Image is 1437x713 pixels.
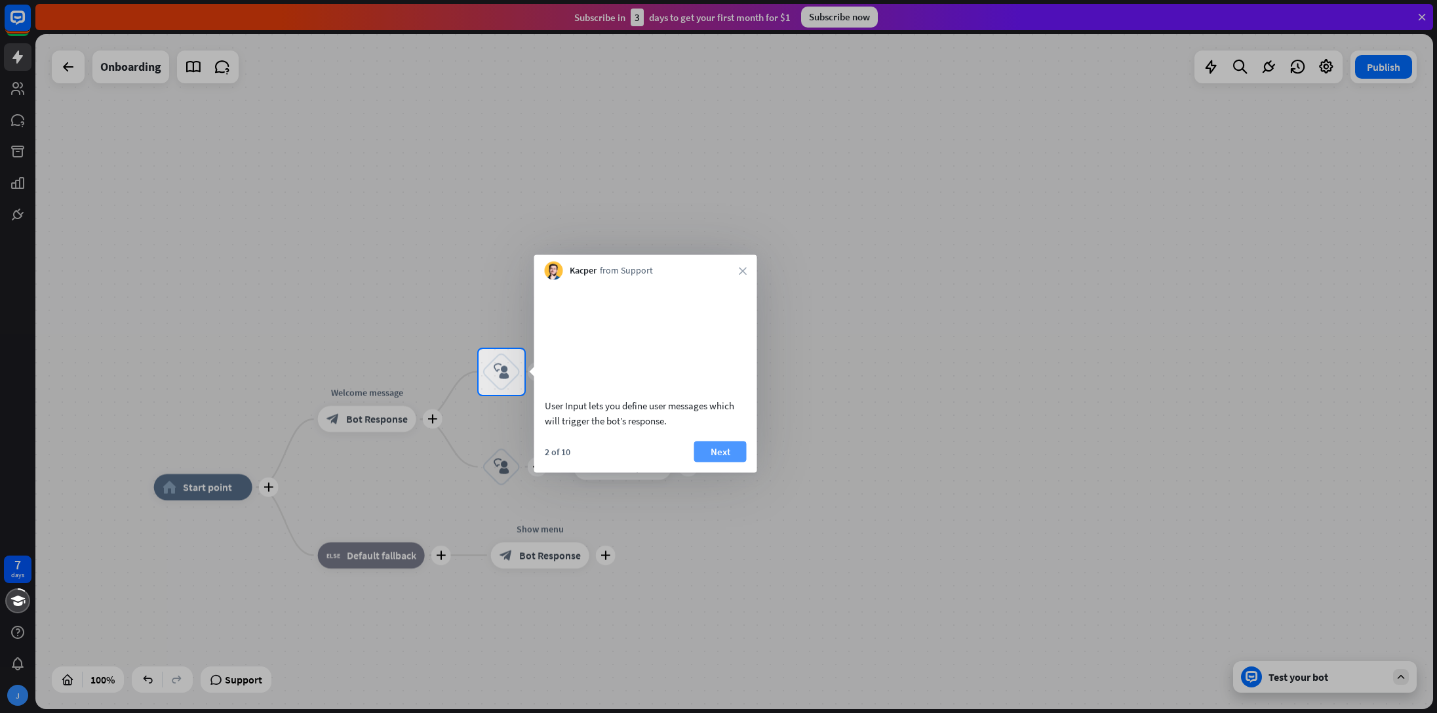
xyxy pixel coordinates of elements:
[10,5,50,45] button: Open LiveChat chat widget
[739,267,747,275] i: close
[600,264,653,277] span: from Support
[494,364,509,380] i: block_user_input
[545,397,747,428] div: User Input lets you define user messages which will trigger the bot’s response.
[545,445,570,457] div: 2 of 10
[694,441,747,462] button: Next
[570,264,597,277] span: Kacper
